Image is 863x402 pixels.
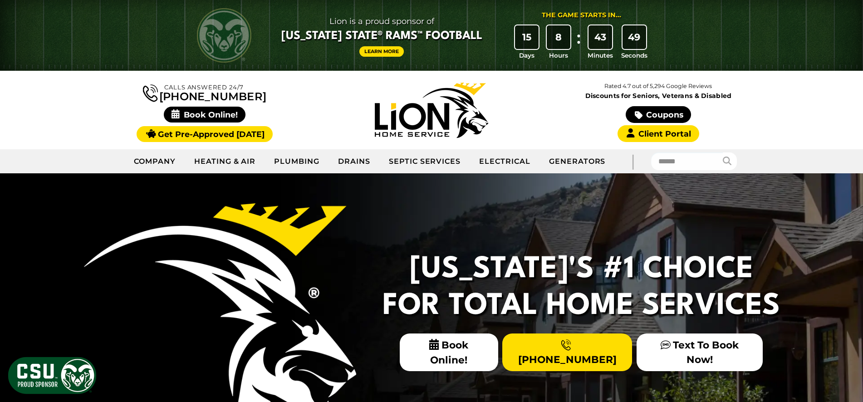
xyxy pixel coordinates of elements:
span: Days [519,51,534,60]
a: Learn More [359,46,404,57]
a: Electrical [470,150,540,173]
div: 43 [588,25,612,49]
a: Text To Book Now! [637,333,763,371]
span: Seconds [621,51,647,60]
span: Book Online! [164,107,246,123]
a: Company [125,150,185,173]
img: Lion Home Service [375,83,488,138]
div: 15 [515,25,539,49]
span: Lion is a proud sponsor of [281,14,482,29]
a: Septic Services [380,150,470,173]
p: Rated 4.7 out of 5,294 Google Reviews [545,81,772,91]
a: Coupons [626,106,691,123]
span: Hours [549,51,568,60]
div: 49 [623,25,646,49]
a: Plumbing [265,150,329,173]
a: [PHONE_NUMBER] [502,333,632,371]
a: Heating & Air [185,150,265,173]
a: Generators [540,150,615,173]
div: The Game Starts in... [542,10,621,20]
img: CSU Rams logo [197,8,251,63]
h2: [US_STATE]'s #1 Choice For Total Home Services [377,251,785,324]
div: 8 [547,25,570,49]
div: : [574,25,584,60]
img: CSU Sponsor Badge [7,356,98,395]
a: Get Pre-Approved [DATE] [137,126,272,142]
span: Book Online! [400,333,498,371]
div: | [614,149,651,173]
span: [US_STATE] State® Rams™ Football [281,29,482,44]
a: Client Portal [618,125,699,142]
a: Drains [329,150,380,173]
span: Discounts for Seniors, Veterans & Disabled [547,93,770,99]
span: Minutes [588,51,613,60]
a: [PHONE_NUMBER] [143,83,266,102]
